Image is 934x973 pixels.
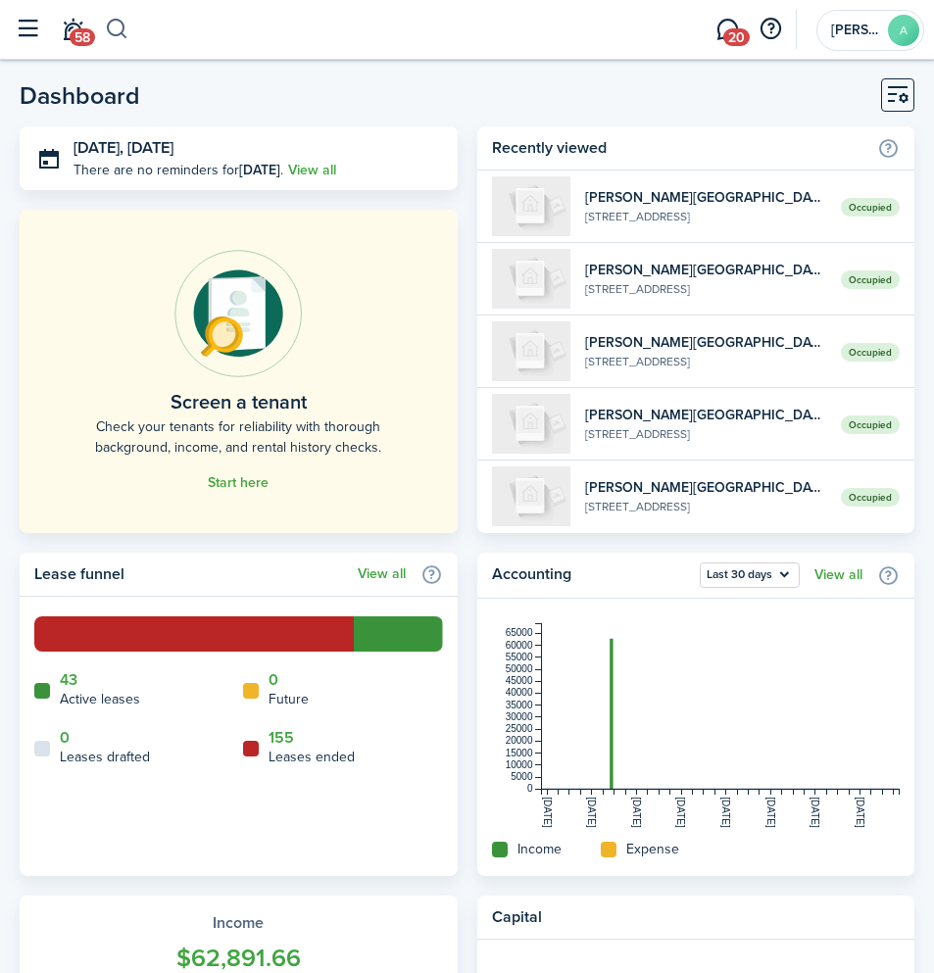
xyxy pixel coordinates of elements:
[269,689,309,709] home-widget-title: Future
[505,688,532,699] tspan: 40000
[505,663,532,674] tspan: 50000
[626,839,679,859] home-widget-title: Expense
[585,260,827,280] widget-list-item-title: [PERSON_NAME][GEOGRAPHIC_DATA], Unit 502
[171,387,307,416] home-placeholder-title: Screen a tenant
[700,562,800,588] button: Last 30 days
[492,562,691,588] home-widget-title: Accounting
[492,249,570,309] img: 502
[60,747,150,767] home-widget-title: Leases drafted
[505,700,532,710] tspan: 35000
[841,488,900,507] span: Occupied
[841,198,900,217] span: Occupied
[505,736,532,747] tspan: 20000
[888,15,919,46] avatar-text: A
[505,759,532,770] tspan: 10000
[74,136,443,161] h3: [DATE], [DATE]
[505,675,532,686] tspan: 45000
[9,11,46,48] button: Open sidebar
[810,798,820,829] tspan: [DATE]
[34,562,348,586] home-widget-title: Lease funnel
[841,270,900,289] span: Occupied
[505,652,532,662] tspan: 55000
[723,28,750,46] span: 20
[492,394,570,454] img: 301
[54,6,91,54] a: Notifications
[630,798,641,829] tspan: [DATE]
[492,321,570,381] img: 401
[814,567,862,583] a: View all
[70,28,95,46] span: 58
[511,771,533,782] tspan: 5000
[855,798,865,829] tspan: [DATE]
[841,415,900,434] span: Occupied
[505,723,532,734] tspan: 25000
[709,6,746,54] a: Messaging
[20,83,140,108] header-page-title: Dashboard
[765,798,776,829] tspan: [DATE]
[492,905,891,929] home-widget-title: Capital
[526,784,532,795] tspan: 0
[675,798,686,829] tspan: [DATE]
[64,416,414,458] home-placeholder-description: Check your tenants for reliability with thorough background, income, and rental history checks.
[269,729,294,747] a: 155
[585,332,827,353] widget-list-item-title: [PERSON_NAME][GEOGRAPHIC_DATA], Unit 401
[174,250,302,377] img: Online payments
[492,466,570,526] img: 504
[505,627,532,638] tspan: 65000
[585,208,827,225] widget-list-item-description: [STREET_ADDRESS]
[358,566,406,582] a: View all
[60,689,140,709] home-widget-title: Active leases
[269,671,278,689] a: 0
[269,747,355,767] home-widget-title: Leases ended
[720,798,731,829] tspan: [DATE]
[239,160,280,180] b: [DATE]
[881,78,914,112] button: Customise
[505,640,532,651] tspan: 60000
[39,911,438,935] widget-stats-title: Income
[841,343,900,362] span: Occupied
[492,136,868,160] home-widget-title: Recently viewed
[585,280,827,298] widget-list-item-description: [STREET_ADDRESS]
[541,798,552,829] tspan: [DATE]
[831,24,880,37] span: Ashlee
[700,562,800,588] button: Open menu
[74,160,283,180] p: There are no reminders for .
[585,405,827,425] widget-list-item-title: [PERSON_NAME][GEOGRAPHIC_DATA], Unit 301
[60,671,77,689] a: 43
[105,13,129,46] button: Search
[585,187,827,208] widget-list-item-title: [PERSON_NAME][GEOGRAPHIC_DATA], Unit 301
[586,798,597,829] tspan: [DATE]
[754,13,787,46] button: Open resource center
[585,498,827,515] widget-list-item-description: [STREET_ADDRESS]
[60,729,70,747] a: 0
[505,748,532,758] tspan: 15000
[517,839,562,859] home-widget-title: Income
[585,425,827,443] widget-list-item-description: [STREET_ADDRESS]
[585,477,827,498] widget-list-item-title: [PERSON_NAME][GEOGRAPHIC_DATA], Unit 504
[505,711,532,722] tspan: 30000
[492,176,570,236] img: 301
[585,353,827,370] widget-list-item-description: [STREET_ADDRESS]
[208,475,269,491] a: Start here
[288,160,336,180] a: View all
